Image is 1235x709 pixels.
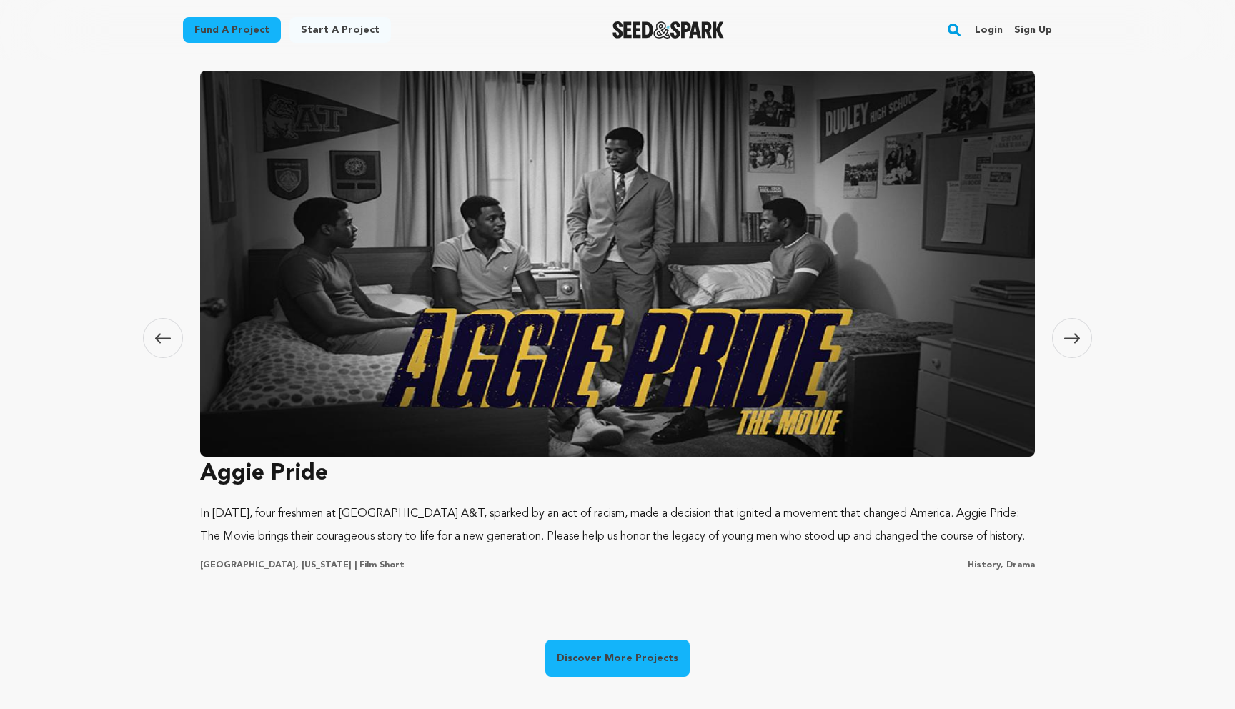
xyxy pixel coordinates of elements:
[968,560,1035,571] p: History, Drama
[612,21,725,39] img: Seed&Spark Logo Dark Mode
[1014,19,1052,41] a: Sign up
[975,19,1003,41] a: Login
[545,640,690,677] a: Discover More Projects
[200,457,1035,491] h3: Aggie Pride
[200,71,1035,457] img: Aggie Pride
[359,561,405,570] span: Film Short
[200,561,357,570] span: [GEOGRAPHIC_DATA], [US_STATE] |
[612,21,725,39] a: Seed&Spark Homepage
[183,17,281,43] a: Fund a project
[289,17,391,43] a: Start a project
[200,65,1035,571] a: Aggie Pride In [DATE], four freshmen at [GEOGRAPHIC_DATA] A&T, sparked by an act of racism, made ...
[200,502,1035,548] p: In [DATE], four freshmen at [GEOGRAPHIC_DATA] A&T, sparked by an act of racism, made a decision t...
